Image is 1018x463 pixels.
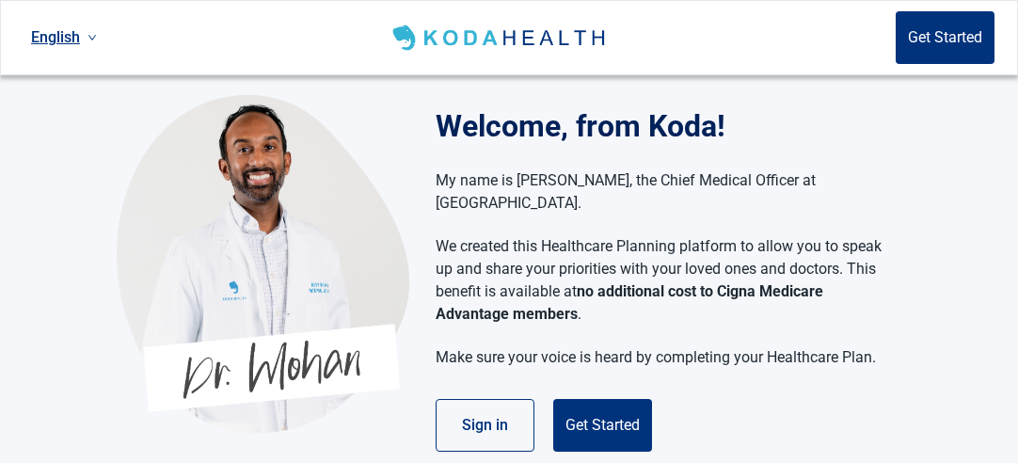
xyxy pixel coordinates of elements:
[436,104,901,149] h1: Welcome, from Koda!
[436,399,534,452] button: Sign in
[436,282,823,323] strong: no additional cost to Cigna Medicare Advantage members
[436,169,883,215] p: My name is [PERSON_NAME], the Chief Medical Officer at [GEOGRAPHIC_DATA].
[436,346,883,369] p: Make sure your voice is heard by completing your Healthcare Plan.
[117,94,409,433] img: Koda Health
[553,399,652,452] button: Get Started
[436,235,883,326] p: We created this Healthcare Planning platform to allow you to speak up and share your priorities w...
[896,11,994,64] button: Get Started
[389,23,612,53] img: Koda Health
[24,22,104,53] a: Current language: English
[87,33,97,42] span: down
